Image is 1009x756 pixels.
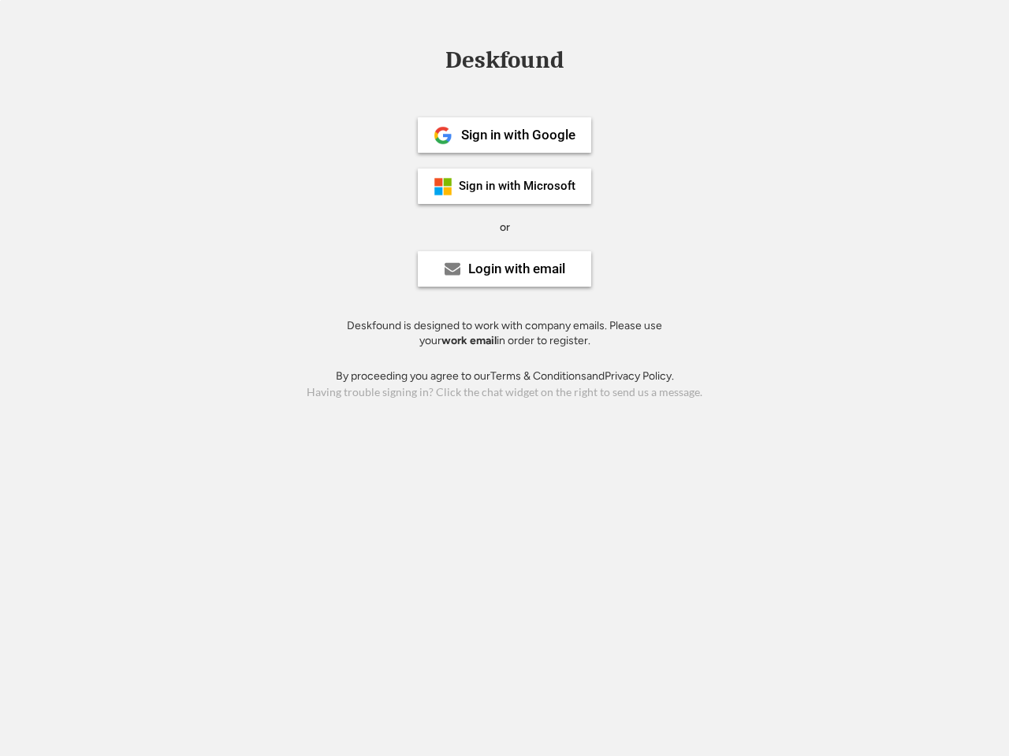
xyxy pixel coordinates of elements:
div: Login with email [468,262,565,276]
div: By proceeding you agree to our and [336,369,674,384]
div: Deskfound [437,48,572,72]
img: 1024px-Google__G__Logo.svg.png [434,126,452,145]
a: Privacy Policy. [605,369,674,383]
a: Terms & Conditions [490,369,586,383]
div: Deskfound is designed to work with company emails. Please use your in order to register. [327,318,682,349]
div: or [500,220,510,235]
div: Sign in with Google [461,128,575,142]
div: Sign in with Microsoft [459,180,575,192]
img: ms-symbollockup_mssymbol_19.png [434,177,452,196]
strong: work email [441,334,497,347]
